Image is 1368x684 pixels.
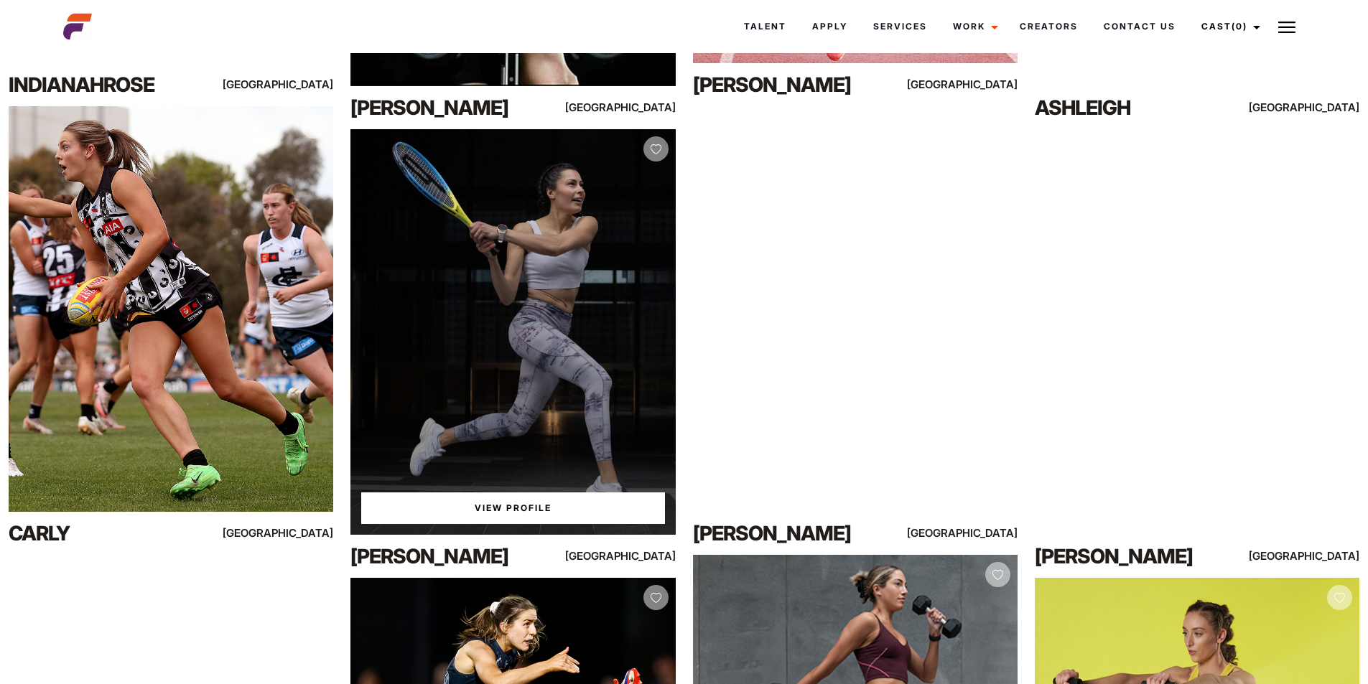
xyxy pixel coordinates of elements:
[799,7,860,46] a: Apply
[860,7,940,46] a: Services
[63,12,92,41] img: cropped-aefm-brand-fav-22-square.png
[920,75,1018,93] div: [GEOGRAPHIC_DATA]
[236,524,334,542] div: [GEOGRAPHIC_DATA]
[920,524,1018,542] div: [GEOGRAPHIC_DATA]
[1232,21,1247,32] span: (0)
[940,7,1007,46] a: Work
[1007,7,1091,46] a: Creators
[350,93,545,122] div: [PERSON_NAME]
[693,70,888,99] div: [PERSON_NAME]
[1188,7,1269,46] a: Cast(0)
[731,7,799,46] a: Talent
[578,98,676,116] div: [GEOGRAPHIC_DATA]
[693,519,888,548] div: [PERSON_NAME]
[1278,19,1295,36] img: Burger icon
[350,542,545,571] div: [PERSON_NAME]
[1091,7,1188,46] a: Contact Us
[1035,542,1229,571] div: [PERSON_NAME]
[9,519,203,548] div: Carly
[1035,93,1229,122] div: Ashleigh
[1262,98,1359,116] div: [GEOGRAPHIC_DATA]
[9,70,203,99] div: Indianahrose
[361,492,664,524] a: View Natalia'sProfile
[236,75,334,93] div: [GEOGRAPHIC_DATA]
[578,547,676,565] div: [GEOGRAPHIC_DATA]
[1262,547,1359,565] div: [GEOGRAPHIC_DATA]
